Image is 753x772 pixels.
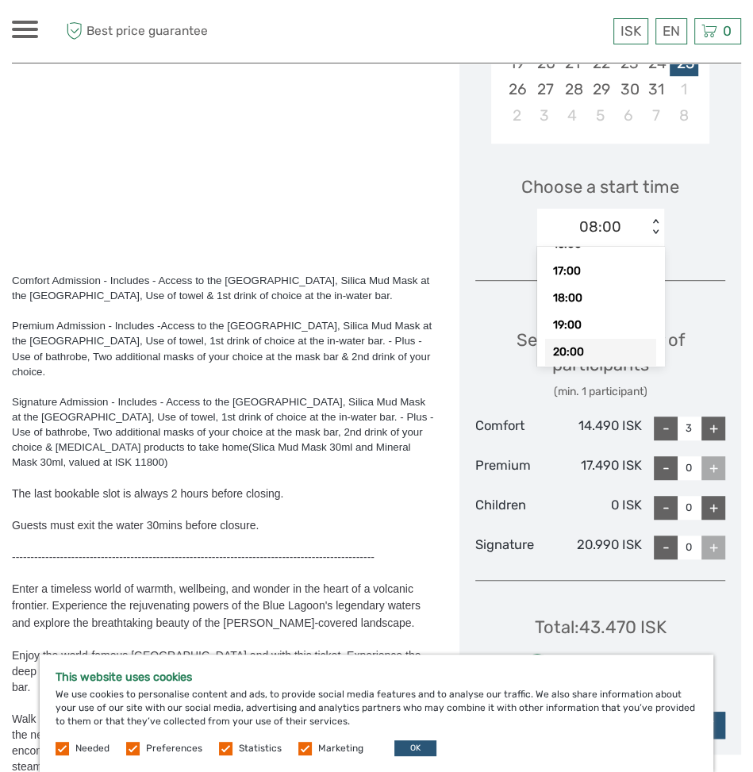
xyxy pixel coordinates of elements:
div: Comfort Admission - Includes - Access to the [GEOGRAPHIC_DATA], Silica Mud Mask at the [GEOGRAPHI... [12,273,436,303]
div: + [701,417,725,440]
div: 0 ISK [559,496,642,520]
div: 18:00 [545,285,656,312]
div: < > [648,219,662,236]
span: Best price guarantee [62,18,208,44]
span: 0 [720,23,734,39]
div: - [654,536,678,559]
div: Choose Saturday, November 8th, 2025 [670,102,697,129]
span: Choose a start time [521,175,679,199]
div: Choose Thursday, November 6th, 2025 [614,102,642,129]
div: Comfort [475,417,559,440]
div: We use cookies to personalise content and ads, to provide social media features and to analyse ou... [40,655,713,772]
div: Choose Sunday, November 2nd, 2025 [502,102,530,129]
button: OK [394,740,436,756]
div: Choose Wednesday, October 29th, 2025 [586,76,614,102]
label: Needed [75,742,109,755]
div: Choose Wednesday, November 5th, 2025 [586,102,614,129]
div: 17.490 ISK [559,456,642,480]
div: - [654,496,678,520]
span: Access to the [GEOGRAPHIC_DATA], Silica Mud Mask at the [GEOGRAPHIC_DATA], Use of towel, 1st drin... [12,396,433,468]
div: EN [655,18,687,44]
img: 632-1a1f61c2-ab70-46c5-a88f-57c82c74ba0d_logo_small.jpg [333,12,414,51]
div: - [654,417,678,440]
div: 19:00 [545,312,656,339]
span: Signature Admission - Includes - [12,396,163,408]
div: Premium Admission - Includes - [12,318,436,378]
label: Marketing [318,742,363,755]
div: Choose Thursday, October 30th, 2025 [614,76,642,102]
span: ISK [620,23,641,39]
label: Preferences [146,742,202,755]
div: Choose Monday, October 27th, 2025 [531,76,559,102]
div: Choose Friday, November 7th, 2025 [642,102,670,129]
span: Guests must exit the water 30mins before closure. [12,519,259,532]
div: + [701,456,725,480]
span: Access to the [GEOGRAPHIC_DATA], Silica Mud Mask at the [GEOGRAPHIC_DATA], Use of towel, 1st drin... [12,320,432,377]
div: Premium [475,456,559,480]
div: Choose Tuesday, November 4th, 2025 [559,102,586,129]
div: 20.990 ISK [559,536,642,559]
div: + [701,496,725,520]
span: Enter a timeless world of warmth, wellbeing, and wonder in the heart of a volcanic frontier. Expe... [12,565,436,629]
div: (min. 1 participant) [475,384,725,400]
div: Choose Monday, November 3rd, 2025 [531,102,559,129]
div: Children [475,496,559,520]
div: Total : 43.470 ISK [535,615,667,639]
p: We're away right now. Please check back later! [22,28,179,40]
span: The last bookable slot is always 2 hours before closing. [12,487,283,500]
div: Choose Friday, October 31st, 2025 [642,76,670,102]
div: Choose Saturday, November 1st, 2025 [670,76,697,102]
div: - [654,456,678,480]
div: Best price guarantee [524,649,676,677]
div: 08:00 [579,217,621,237]
div: 14.490 ISK [559,417,642,440]
span: Enjoy the world-famous [GEOGRAPHIC_DATA] and with this ticket. Experience the deep relaxation of ... [12,649,421,693]
h5: This website uses cookies [56,670,697,684]
button: Open LiveChat chat widget [182,25,202,44]
div: + [701,536,725,559]
div: Select the number of participants [475,328,725,400]
div: Signature [475,536,559,559]
label: Statistics [239,742,282,755]
div: 20:00 [545,339,656,366]
div: Choose Sunday, October 26th, 2025 [502,76,530,102]
div: Choose Tuesday, October 28th, 2025 [559,76,586,102]
div: 17:00 [545,258,656,285]
span: -------------------------------------------------------------------------------------------------- [12,551,375,563]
